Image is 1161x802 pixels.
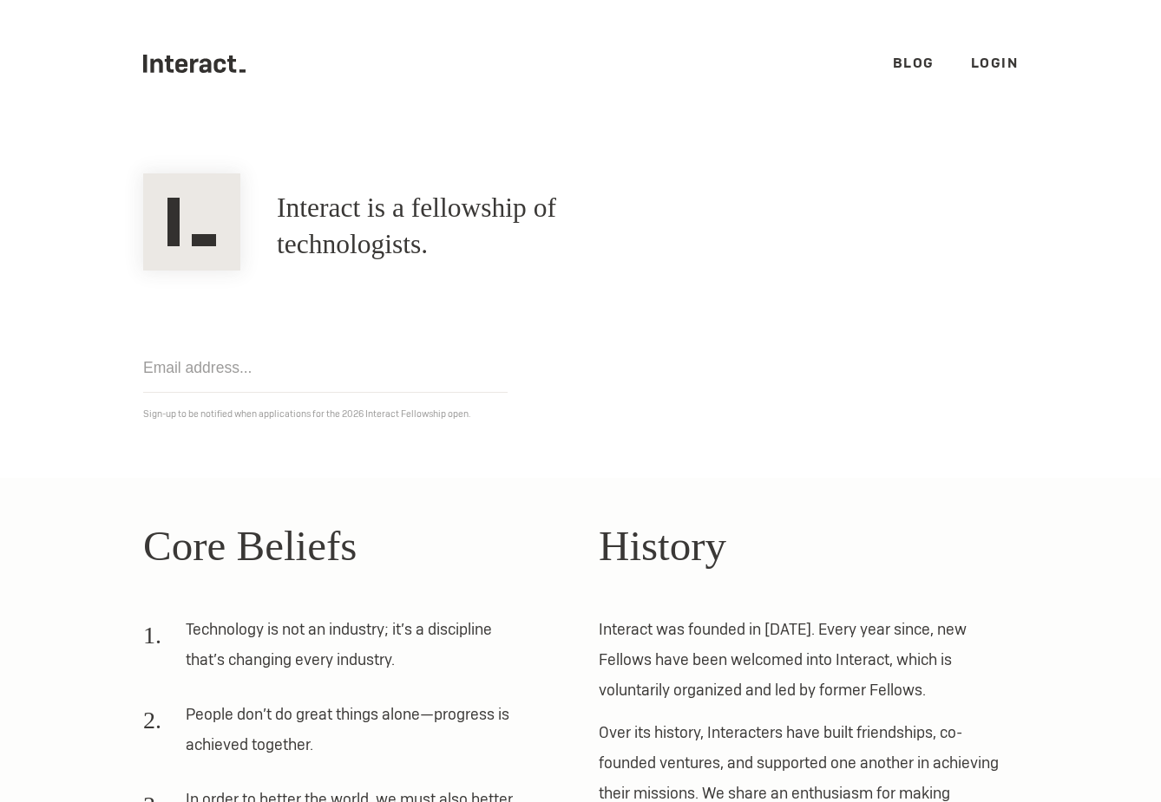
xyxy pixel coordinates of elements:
[599,514,1018,578] h2: History
[143,514,562,578] h2: Core Beliefs
[277,190,687,263] h1: Interact is a fellowship of technologists.
[893,54,935,72] a: Blog
[143,405,1018,423] p: Sign-up to be notified when applications for the 2026 Interact Fellowship open.
[971,54,1019,72] a: Login
[143,614,526,687] li: Technology is not an industry; it’s a discipline that’s changing every industry.
[143,343,508,393] input: Email address...
[143,173,240,271] img: Interact Logo
[599,614,1018,705] p: Interact was founded in [DATE]. Every year since, new Fellows have been welcomed into Interact, w...
[143,699,526,772] li: People don’t do great things alone—progress is achieved together.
